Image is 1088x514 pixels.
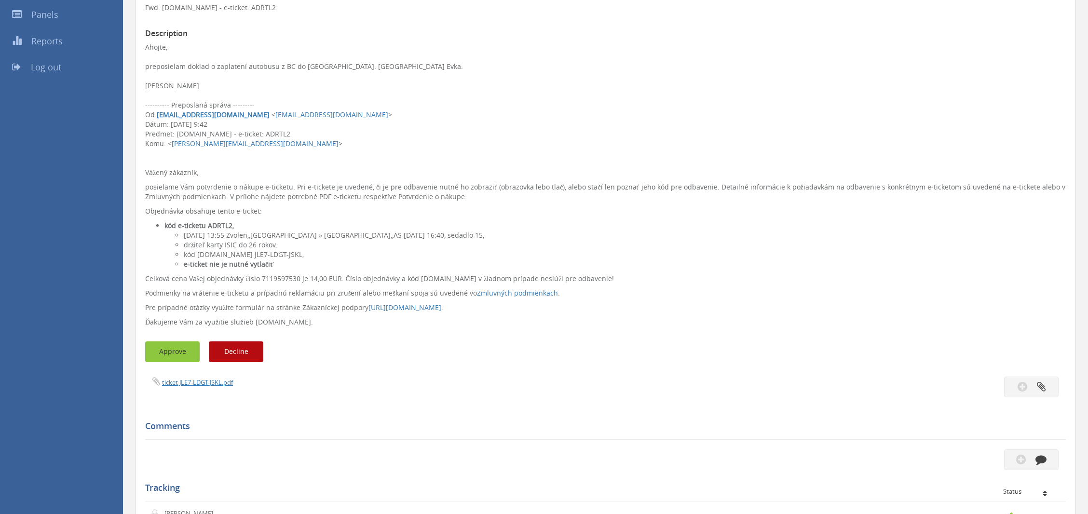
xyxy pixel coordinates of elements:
[145,100,1066,149] div: ---------- Preposlaná správa --------- Od: Dátum: [DATE] 9:42 Predmet: [DOMAIN_NAME] - e-ticket: ...
[1003,488,1059,495] div: Status
[477,288,558,298] a: Zmluvných podmienkach
[162,378,233,387] a: ticket JLE7-LDGT-JSKL.pdf
[145,421,1059,431] h5: Comments
[145,341,200,362] button: Approve
[145,3,1066,13] p: Fwd: [DOMAIN_NAME] - e-ticket: ADRTL2
[31,61,61,73] span: Log out
[31,35,63,47] span: Reports
[145,288,1066,298] p: Podmienky na vrátenie e-ticketu a prípadnú reklamáciu pri zrušení alebo meškaní spoja sú uvedené ...
[368,303,441,312] a: [URL][DOMAIN_NAME]
[145,317,1066,327] p: Ďakujeme Vám za využitie služieb [DOMAIN_NAME].
[145,42,1066,52] div: Ahojte,
[272,110,392,119] span: < >
[157,110,270,119] a: [EMAIL_ADDRESS][DOMAIN_NAME]
[164,221,234,230] b: kód e-ticketu ADRTL2,
[145,62,1066,71] div: preposielam doklad o zaplatení autobusu z BC do [GEOGRAPHIC_DATA]. [GEOGRAPHIC_DATA] Evka.
[145,483,1059,493] h5: Tracking
[184,250,1066,259] li: kód [DOMAIN_NAME] JLE7-LDGT-JSKL,
[145,168,1066,177] p: Vážený zákazník,
[184,259,274,269] b: e-ticket nie je nutné vytlačiť
[275,110,388,119] a: [EMAIL_ADDRESS][DOMAIN_NAME]
[145,303,1066,312] p: Pre prípadné otázky využite formulár na stránke Zákazníckej podpory .
[145,29,1066,38] h3: Description
[31,9,58,20] span: Panels
[145,274,1066,284] p: Celková cena Vašej objednávky číslo 7119597530 je 14,00 EUR. Číslo objednávky a kód [DOMAIN_NAME]...
[184,240,1066,250] li: držiteľ karty ISIC do 26 rokov,
[184,230,1066,240] li: [DATE] 13:55 Zvolen,,[GEOGRAPHIC_DATA] » [GEOGRAPHIC_DATA],,AS [DATE] 16:40, sedadlo 15,
[145,182,1066,202] p: posielame Vám potvrdenie o nákupe e-ticketu. Pri e-tickete je uvedené, či je pre odbavenie nutné ...
[145,206,1066,216] p: Objednávka obsahuje tento e-ticket:
[209,341,263,362] button: Decline
[145,81,1066,91] div: [PERSON_NAME]
[172,139,339,148] a: [PERSON_NAME][EMAIL_ADDRESS][DOMAIN_NAME]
